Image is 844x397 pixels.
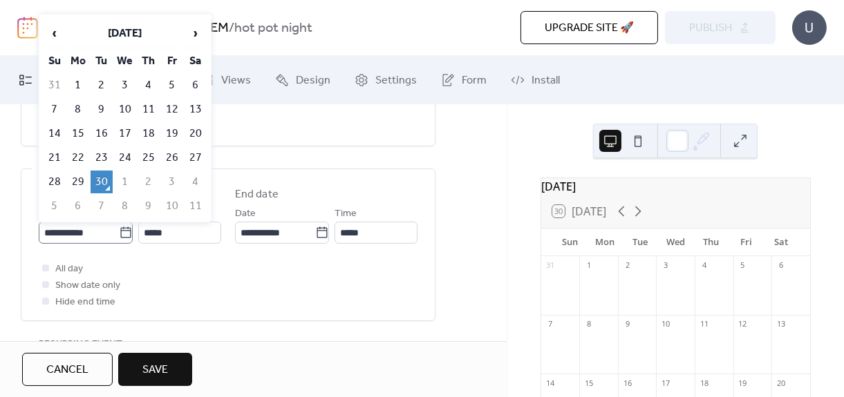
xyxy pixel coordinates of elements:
[190,61,261,99] a: Views
[91,50,113,72] th: Tu
[91,98,113,121] td: 9
[521,11,658,44] button: Upgrade site 🚀
[699,378,709,388] div: 18
[8,61,100,99] a: My Events
[138,195,160,217] td: 9
[67,171,89,193] td: 29
[588,229,623,256] div: Mon
[185,74,207,97] td: 6
[67,19,183,48] th: [DATE]
[161,146,183,169] td: 26
[658,229,693,256] div: Wed
[161,171,183,193] td: 3
[622,319,632,329] div: 9
[161,122,183,145] td: 19
[44,122,66,145] td: 14
[738,378,748,388] div: 19
[500,61,570,99] a: Install
[185,146,207,169] td: 27
[583,319,594,329] div: 8
[764,229,799,256] div: Sat
[552,229,588,256] div: Sun
[114,50,136,72] th: We
[114,171,136,193] td: 1
[67,122,89,145] td: 15
[142,362,168,378] span: Save
[541,178,810,195] div: [DATE]
[44,146,66,169] td: 21
[185,171,207,193] td: 4
[729,229,764,256] div: Fri
[91,122,113,145] td: 16
[185,98,207,121] td: 13
[776,378,786,388] div: 20
[221,72,251,89] span: Views
[545,20,634,37] span: Upgrade site 🚀
[44,50,66,72] th: Su
[545,260,556,271] div: 31
[55,278,120,294] span: Show date only
[114,195,136,217] td: 8
[623,229,658,256] div: Tue
[67,74,89,97] td: 1
[161,50,183,72] th: Fr
[375,72,417,89] span: Settings
[344,61,427,99] a: Settings
[138,146,160,169] td: 25
[114,98,136,121] td: 10
[114,122,136,145] td: 17
[17,17,38,39] img: logo
[185,50,207,72] th: Sa
[532,72,560,89] span: Install
[185,195,207,217] td: 11
[55,294,115,311] span: Hide end time
[545,319,556,329] div: 7
[91,146,113,169] td: 23
[44,171,66,193] td: 28
[622,378,632,388] div: 16
[235,186,279,203] div: End date
[114,146,136,169] td: 24
[776,319,786,329] div: 13
[583,378,594,388] div: 15
[660,319,670,329] div: 10
[44,195,66,217] td: 5
[699,319,709,329] div: 11
[161,98,183,121] td: 12
[738,319,748,329] div: 12
[185,122,207,145] td: 20
[67,146,89,169] td: 22
[138,122,160,145] td: 18
[67,195,89,217] td: 6
[22,353,113,386] button: Cancel
[693,229,729,256] div: Thu
[660,378,670,388] div: 17
[44,74,66,97] td: 31
[622,260,632,271] div: 2
[738,260,748,271] div: 5
[185,19,206,47] span: ›
[39,336,122,353] span: Recurring event
[431,61,497,99] a: Form
[462,72,487,89] span: Form
[161,195,183,217] td: 10
[138,98,160,121] td: 11
[335,206,357,222] span: Time
[138,50,160,72] th: Th
[699,260,709,271] div: 4
[229,15,234,41] b: /
[91,74,113,97] td: 2
[583,260,594,271] div: 1
[91,195,113,217] td: 7
[660,260,670,271] div: 3
[138,74,160,97] td: 4
[792,10,827,45] div: U
[118,353,192,386] button: Save
[44,98,66,121] td: 7
[55,261,83,278] span: All day
[235,206,256,222] span: Date
[161,74,183,97] td: 5
[46,362,88,378] span: Cancel
[545,378,556,388] div: 14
